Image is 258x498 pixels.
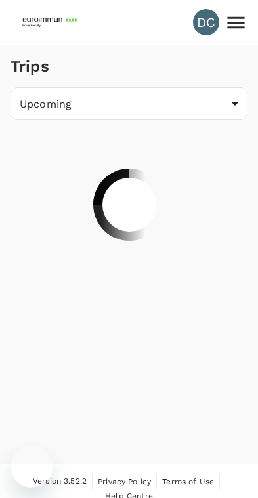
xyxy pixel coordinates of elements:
[11,45,49,87] h1: Trips
[33,475,87,488] span: Version 3.52.2
[162,474,214,489] a: Terms of Use
[98,474,151,489] a: Privacy Policy
[11,87,247,120] div: Upcoming
[21,8,81,37] img: EUROIMMUN (South East Asia) Pte. Ltd.
[193,9,219,35] div: DC
[11,446,53,488] iframe: Button to launch messaging window
[162,477,214,486] span: Terms of Use
[98,477,151,486] span: Privacy Policy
